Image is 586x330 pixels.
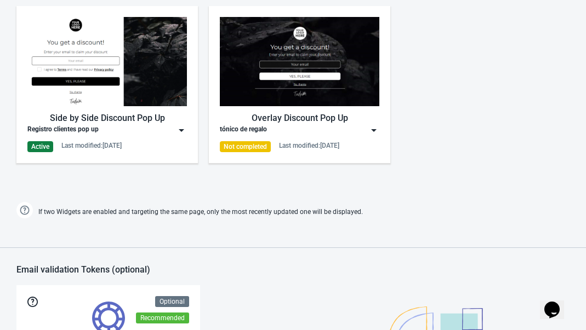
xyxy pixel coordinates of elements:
[136,312,189,323] div: Recommended
[27,141,53,152] div: Active
[220,112,379,125] div: Overlay Discount Pop Up
[27,17,187,106] img: regular_popup.jpg
[220,17,379,106] img: full_screen_popup.jpg
[155,296,189,307] div: Optional
[176,125,187,136] img: dropdown.png
[16,202,33,218] img: help.png
[220,125,267,136] div: tónico de regalo
[27,112,187,125] div: Side by Side Discount Pop Up
[220,141,271,152] div: Not completed
[368,125,379,136] img: dropdown.png
[279,141,339,150] div: Last modified: [DATE]
[61,141,122,150] div: Last modified: [DATE]
[540,286,575,319] iframe: chat widget
[38,203,363,221] span: If two Widgets are enabled and targeting the same page, only the most recently updated one will b...
[27,125,99,136] div: Registro clientes pop up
